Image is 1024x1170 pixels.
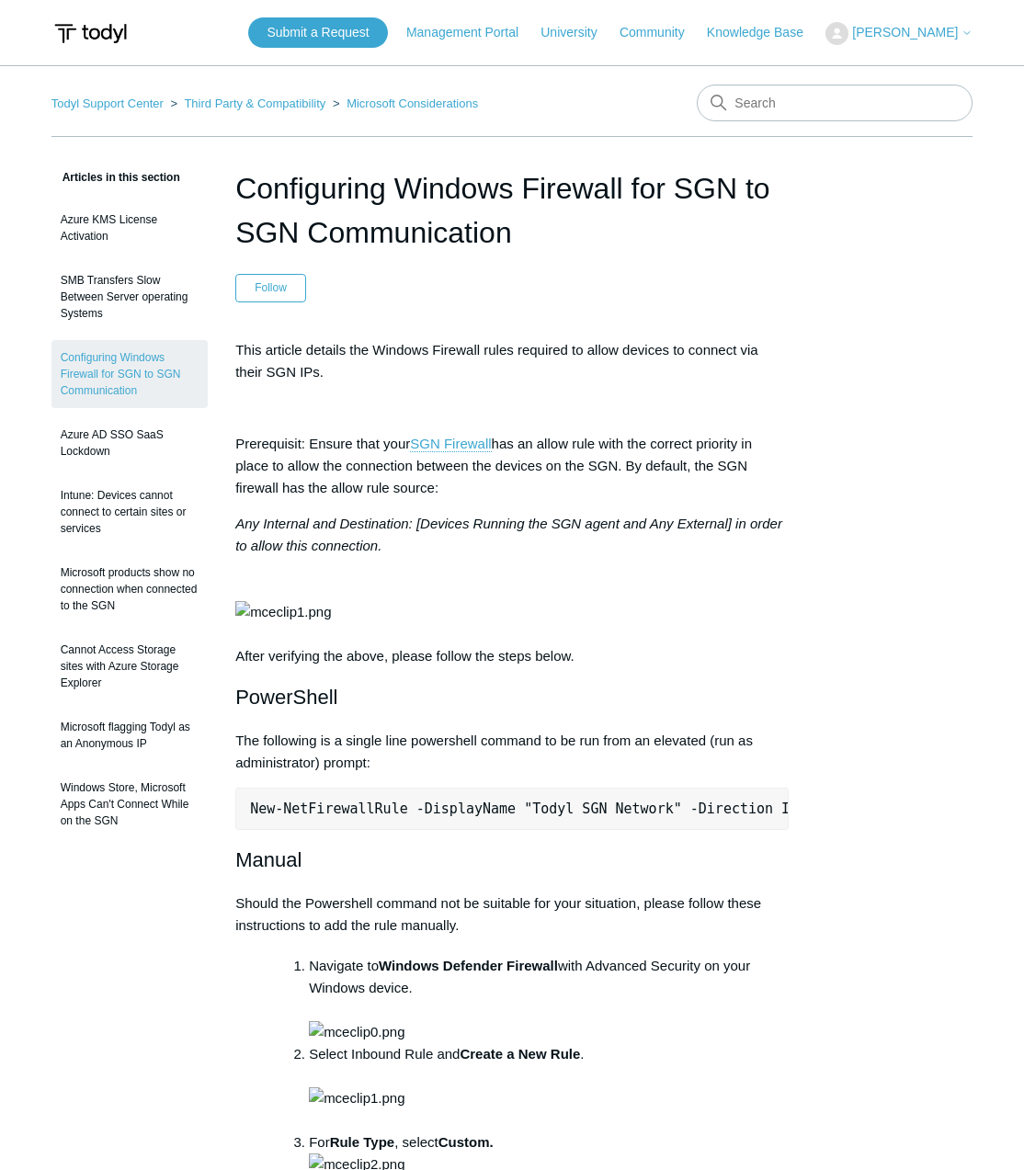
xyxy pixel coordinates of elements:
[235,681,789,713] h2: PowerShell
[330,1134,395,1150] strong: Rule Type
[707,23,822,42] a: Knowledge Base
[347,97,478,110] a: Microsoft Considerations
[620,23,703,42] a: Community
[309,1043,789,1131] li: Select Inbound Rule and .
[235,730,789,774] p: The following is a single line powershell command to be run from an elevated (run as administrato...
[697,85,973,121] input: Search
[235,166,789,255] h1: Configuring Windows Firewall for SGN to SGN Communication
[825,22,973,45] button: [PERSON_NAME]
[51,632,208,700] a: Cannot Access Storage sites with Azure Storage Explorer
[248,17,387,48] a: Submit a Request
[410,436,491,452] a: SGN Firewall
[329,97,478,110] li: Microsoft Considerations
[540,23,615,42] a: University
[51,417,208,469] a: Azure AD SSO SaaS Lockdown
[51,171,180,184] span: Articles in this section
[51,555,208,623] a: Microsoft products show no connection when connected to the SGN
[235,892,789,937] p: Should the Powershell command not be suitable for your situation, please follow these instruction...
[309,1021,404,1043] img: mceclip0.png
[379,958,558,973] strong: Windows Defender Firewall
[51,770,208,838] a: Windows Store, Microsoft Apps Can't Connect While on the SGN
[460,1046,580,1062] strong: Create a New Rule
[406,23,537,42] a: Management Portal
[852,25,958,40] span: [PERSON_NAME]
[235,516,782,553] em: Any Internal and Destination: [Devices Running the SGN agent and Any External] in order to allow ...
[51,97,167,110] li: Todyl Support Center
[235,601,331,623] img: mceclip1.png
[235,844,789,876] h2: Manual
[309,1087,404,1109] img: mceclip1.png
[51,710,208,761] a: Microsoft flagging Todyl as an Anonymous IP
[184,97,325,110] a: Third Party & Compatibility
[51,97,164,110] a: Todyl Support Center
[51,340,208,408] a: Configuring Windows Firewall for SGN to SGN Communication
[235,433,789,499] p: Prerequisit: Ensure that your has an allow rule with the correct priority in place to allow the c...
[166,97,329,110] li: Third Party & Compatibility
[51,263,208,331] a: SMB Transfers Slow Between Server operating Systems
[309,955,789,1043] li: Navigate to with Advanced Security on your Windows device.
[235,274,306,301] button: Follow Article
[438,1134,494,1150] strong: Custom.
[51,17,130,51] img: Todyl Support Center Help Center home page
[51,478,208,546] a: Intune: Devices cannot connect to certain sites or services
[235,788,789,830] pre: New-NetFirewallRule -DisplayName "Todyl SGN Network" -Direction Inbound -Program Any -LocalAddres...
[235,339,789,383] p: This article details the Windows Firewall rules required to allow devices to connect via their SG...
[51,202,208,254] a: Azure KMS License Activation
[235,513,789,667] p: After verifying the above, please follow the steps below.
